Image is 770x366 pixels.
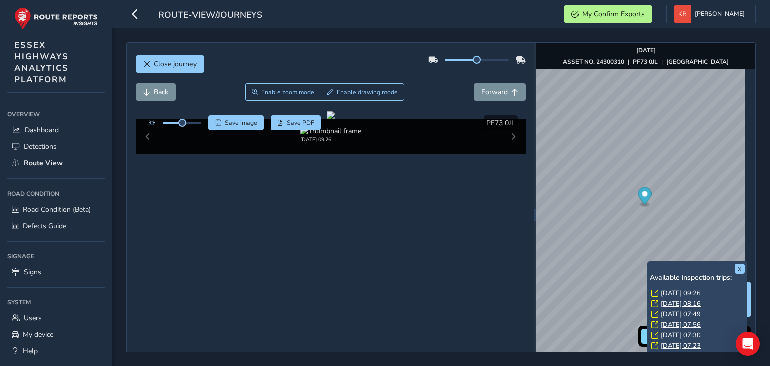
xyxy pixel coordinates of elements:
[7,138,105,155] a: Detections
[14,39,69,85] span: ESSEX HIGHWAYS ANALYTICS PLATFORM
[7,122,105,138] a: Dashboard
[158,9,262,23] span: route-view/journeys
[136,83,176,101] button: Back
[7,343,105,359] a: Help
[633,58,658,66] strong: PF73 0JL
[24,313,42,323] span: Users
[271,115,321,130] button: PDF
[582,9,645,19] span: My Confirm Exports
[736,332,760,356] div: Open Intercom Messenger
[7,249,105,264] div: Signage
[661,331,701,340] a: [DATE] 07:30
[261,88,314,96] span: Enable zoom mode
[24,267,41,277] span: Signs
[7,155,105,171] a: Route View
[735,264,745,274] button: x
[300,136,361,143] div: [DATE] 09:26
[7,186,105,201] div: Road Condition
[474,83,526,101] button: Forward
[337,88,398,96] span: Enable drawing mode
[14,7,98,30] img: rr logo
[23,330,53,339] span: My device
[208,115,264,130] button: Save
[154,59,197,69] span: Close journey
[287,119,314,127] span: Save PDF
[24,142,57,151] span: Detections
[7,201,105,218] a: Road Condition (Beta)
[7,310,105,326] a: Users
[25,125,59,135] span: Dashboard
[695,5,745,23] span: [PERSON_NAME]
[225,119,257,127] span: Save image
[136,55,204,73] button: Close journey
[661,310,701,319] a: [DATE] 07:49
[23,205,91,214] span: Road Condition (Beta)
[661,341,701,350] a: [DATE] 07:23
[563,58,624,66] strong: ASSET NO. 24300310
[674,5,691,23] img: diamond-layout
[661,320,701,329] a: [DATE] 07:56
[661,299,701,308] a: [DATE] 08:16
[24,158,63,168] span: Route View
[481,87,508,97] span: Forward
[154,87,168,97] span: Back
[638,187,652,208] div: Map marker
[661,289,701,298] a: [DATE] 09:26
[7,326,105,343] a: My device
[486,118,515,128] span: PF73 0JL
[674,5,748,23] button: [PERSON_NAME]
[321,83,405,101] button: Draw
[650,274,745,282] h6: Available inspection trips:
[563,58,729,66] div: | |
[23,346,38,356] span: Help
[564,5,652,23] button: My Confirm Exports
[636,46,656,54] strong: [DATE]
[666,58,729,66] strong: [GEOGRAPHIC_DATA]
[23,221,66,231] span: Defects Guide
[245,83,321,101] button: Zoom
[300,126,361,136] img: Thumbnail frame
[7,107,105,122] div: Overview
[7,264,105,280] a: Signs
[7,218,105,234] a: Defects Guide
[7,295,105,310] div: System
